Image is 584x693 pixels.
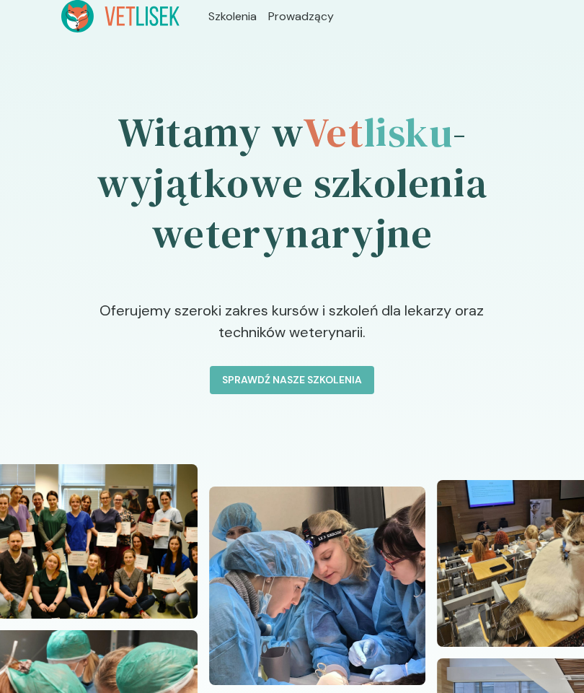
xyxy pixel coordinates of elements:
span: lisku [364,105,453,160]
img: Z2WOzZbqstJ98vaN_20241110_112957.jpg [209,487,425,685]
a: Szkolenia [208,8,257,25]
h1: Witamy w - wyjątkowe szkolenia weterynaryjne [61,67,523,300]
a: Prowadzący [268,8,334,25]
span: Vet [303,105,364,160]
p: Sprawdź nasze szkolenia [222,372,362,388]
p: Oferujemy szeroki zakres kursów i szkoleń dla lekarzy oraz techników weterynarii. [97,300,487,366]
button: Sprawdź nasze szkolenia [210,366,374,394]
